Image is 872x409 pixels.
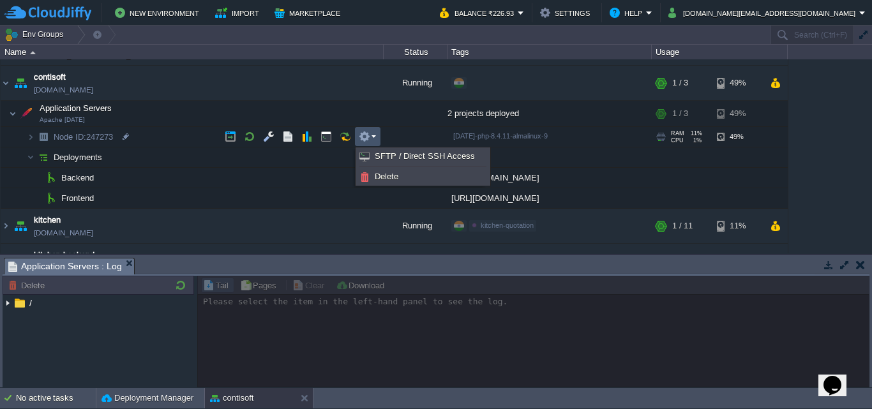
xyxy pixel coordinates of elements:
[717,66,758,100] div: 49%
[11,209,29,243] img: AMDAwAAAACH5BAEAAAAALAAAAAABAAEAAAICRAEAOw==
[27,147,34,167] img: AMDAwAAAACH5BAEAAAAALAAAAAABAAEAAAICRAEAOw==
[8,258,122,274] span: Application Servers : Log
[34,214,61,227] a: kitchen
[384,209,447,243] div: Running
[27,127,34,147] img: AMDAwAAAACH5BAEAAAAALAAAAAABAAEAAAICRAEAOw==
[440,5,518,20] button: Balance ₹226.93
[34,168,42,188] img: AMDAwAAAACH5BAEAAAAALAAAAAABAAEAAAICRAEAOw==
[34,249,94,262] a: kitchen-backend
[717,101,758,126] div: 49%
[4,5,91,21] img: CloudJiffy
[447,188,652,208] div: [URL][DOMAIN_NAME]
[668,5,859,20] button: [DOMAIN_NAME][EMAIL_ADDRESS][DOMAIN_NAME]
[375,151,475,161] span: SFTP / Direct SSH Access
[38,103,114,114] span: Application Servers
[34,227,93,239] a: [DOMAIN_NAME]
[101,392,193,405] button: Deployment Manager
[11,66,29,100] img: AMDAwAAAACH5BAEAAAAALAAAAAABAAEAAAICRAEAOw==
[384,66,447,100] div: Running
[672,101,688,126] div: 1 / 3
[447,101,652,126] div: 2 projects deployed
[274,5,344,20] button: Marketplace
[34,127,52,147] img: AMDAwAAAACH5BAEAAAAALAAAAAABAAEAAAICRAEAOw==
[42,168,60,188] img: AMDAwAAAACH5BAEAAAAALAAAAAABAAEAAAICRAEAOw==
[384,45,447,59] div: Status
[9,101,17,126] img: AMDAwAAAACH5BAEAAAAALAAAAAABAAEAAAICRAEAOw==
[689,137,702,144] span: 1%
[448,45,651,59] div: Tags
[60,172,96,183] a: Backend
[60,193,96,204] a: Frontend
[27,297,34,309] a: /
[357,149,488,163] a: SFTP / Direct SSH Access
[215,5,263,20] button: Import
[1,244,11,278] img: AMDAwAAAACH5BAEAAAAALAAAAAABAAEAAAICRAEAOw==
[652,45,787,59] div: Usage
[375,172,398,181] span: Delete
[672,66,688,100] div: 1 / 3
[52,152,104,163] a: Deployments
[384,244,447,278] div: Running
[1,209,11,243] img: AMDAwAAAACH5BAEAAAAALAAAAAABAAEAAAICRAEAOw==
[34,71,66,84] a: contisoft
[4,26,68,43] button: Env Groups
[481,221,534,229] span: kitchen-quotation
[34,188,42,208] img: AMDAwAAAACH5BAEAAAAALAAAAAABAAEAAAICRAEAOw==
[11,244,29,278] img: AMDAwAAAACH5BAEAAAAALAAAAAABAAEAAAICRAEAOw==
[717,209,758,243] div: 11%
[38,103,114,113] a: Application ServersApache [DATE]
[40,116,85,124] span: Apache [DATE]
[8,279,49,291] button: Delete
[689,130,702,137] span: 11%
[717,127,758,147] div: 49%
[34,147,52,167] img: AMDAwAAAACH5BAEAAAAALAAAAAABAAEAAAICRAEAOw==
[42,188,60,208] img: AMDAwAAAACH5BAEAAAAALAAAAAABAAEAAAICRAEAOw==
[672,209,693,243] div: 1 / 11
[453,132,548,140] span: [DATE]-php-8.4.11-almalinux-9
[34,84,93,96] a: [DOMAIN_NAME]
[52,131,115,142] span: 247273
[540,5,594,20] button: Settings
[17,101,35,126] img: AMDAwAAAACH5BAEAAAAALAAAAAABAAEAAAICRAEAOw==
[357,170,488,184] a: Delete
[54,132,86,142] span: Node ID:
[818,358,859,396] iframe: chat widget
[672,244,693,278] div: 4 / 18
[610,5,646,20] button: Help
[671,137,684,144] span: CPU
[447,168,652,188] div: [URL][DOMAIN_NAME]
[30,51,36,54] img: AMDAwAAAACH5BAEAAAAALAAAAAABAAEAAAICRAEAOw==
[52,131,115,142] a: Node ID:247273
[210,392,253,405] button: contisoft
[16,388,96,408] div: No active tasks
[717,244,758,278] div: 9%
[1,45,383,59] div: Name
[115,5,203,20] button: New Environment
[1,66,11,100] img: AMDAwAAAACH5BAEAAAAALAAAAAABAAEAAAICRAEAOw==
[671,130,684,137] span: RAM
